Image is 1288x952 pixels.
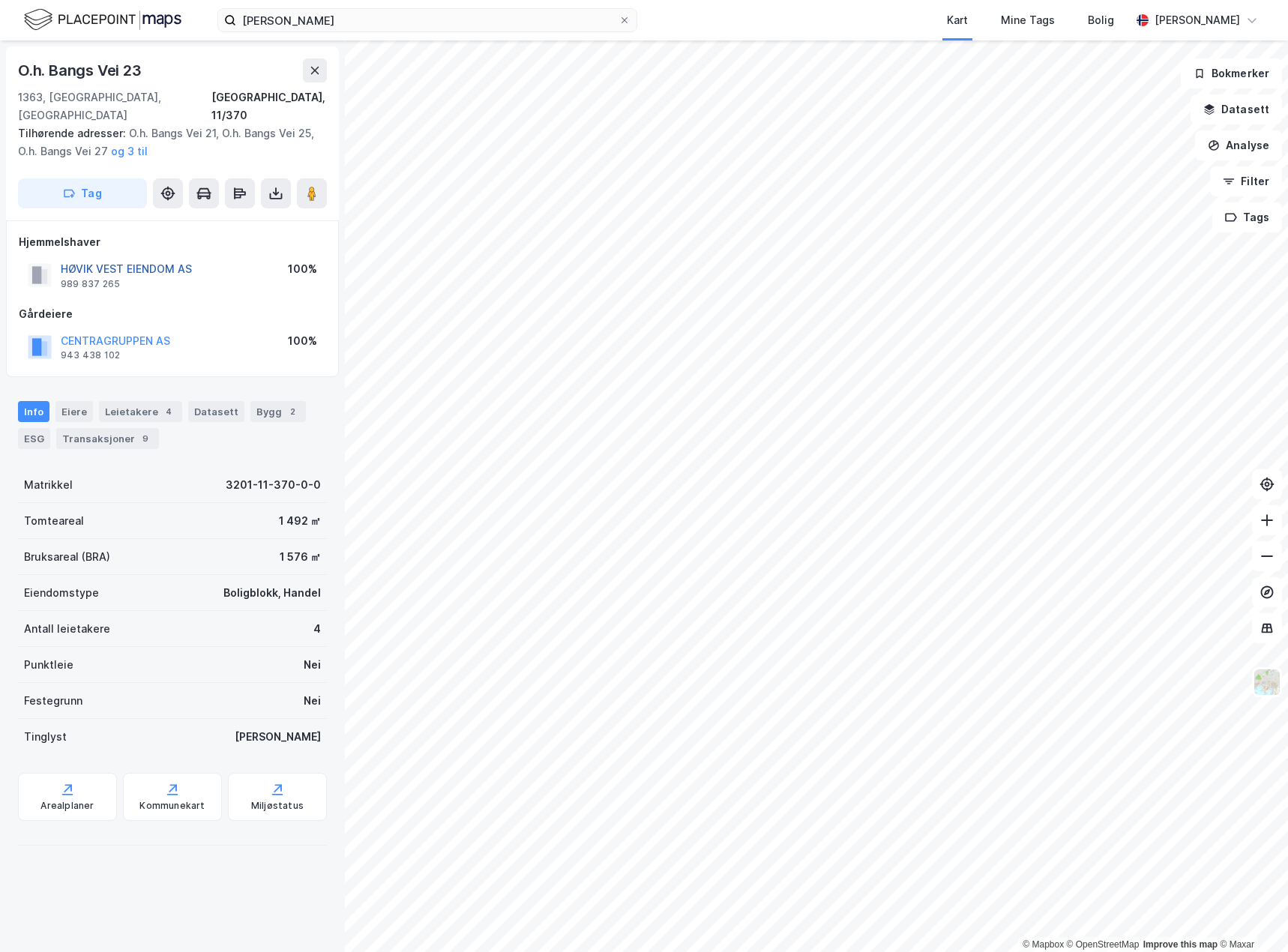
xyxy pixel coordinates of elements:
div: Hjemmelshaver [19,233,326,251]
button: Tag [18,178,147,208]
button: Tags [1212,202,1282,232]
div: Info [18,401,49,422]
div: Datasett [188,401,244,422]
div: 100% [288,332,317,350]
div: Eiere [55,401,93,422]
div: 100% [288,260,317,278]
div: O.h. Bangs Vei 23 [18,58,145,82]
div: Nei [304,692,321,710]
div: 4 [161,404,176,419]
div: 1 576 ㎡ [280,548,321,566]
div: 1363, [GEOGRAPHIC_DATA], [GEOGRAPHIC_DATA] [18,88,211,124]
input: Søk på adresse, matrikkel, gårdeiere, leietakere eller personer [236,9,619,31]
button: Datasett [1191,94,1282,124]
div: Tinglyst [24,728,67,746]
div: ESG [18,428,50,449]
div: Festegrunn [24,692,82,710]
a: Mapbox [1023,939,1064,950]
img: Z [1253,668,1281,696]
div: Matrikkel [24,476,73,494]
div: Miljøstatus [251,800,304,812]
div: Antall leietakere [24,620,110,638]
iframe: Chat Widget [1213,880,1288,952]
div: Punktleie [24,656,73,674]
div: 3201-11-370-0-0 [226,476,321,494]
div: Tomteareal [24,512,84,530]
div: 9 [138,431,153,446]
button: Bokmerker [1181,58,1282,88]
div: Bygg [250,401,306,422]
div: 1 492 ㎡ [279,512,321,530]
div: Kommunekart [139,800,205,812]
div: Arealplaner [40,800,94,812]
div: Gårdeiere [19,305,326,323]
div: Eiendomstype [24,584,99,602]
div: Bolig [1088,11,1114,29]
div: Mine Tags [1001,11,1055,29]
div: Nei [304,656,321,674]
div: 989 837 265 [61,278,120,290]
div: [PERSON_NAME] [235,728,321,746]
img: logo.f888ab2527a4732fd821a326f86c7f29.svg [24,7,181,33]
div: 4 [313,620,321,638]
div: O.h. Bangs Vei 21, O.h. Bangs Vei 25, O.h. Bangs Vei 27 [18,124,315,160]
button: Filter [1210,166,1282,196]
div: Leietakere [99,401,182,422]
div: 2 [285,404,300,419]
div: Bruksareal (BRA) [24,548,110,566]
span: Tilhørende adresser: [18,127,129,139]
div: Boligblokk, Handel [223,584,321,602]
div: Kart [947,11,968,29]
div: [GEOGRAPHIC_DATA], 11/370 [211,88,327,124]
div: [PERSON_NAME] [1155,11,1240,29]
div: 943 438 102 [61,349,120,361]
div: Transaksjoner [56,428,159,449]
button: Analyse [1195,130,1282,160]
a: Improve this map [1143,939,1218,950]
a: OpenStreetMap [1067,939,1140,950]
